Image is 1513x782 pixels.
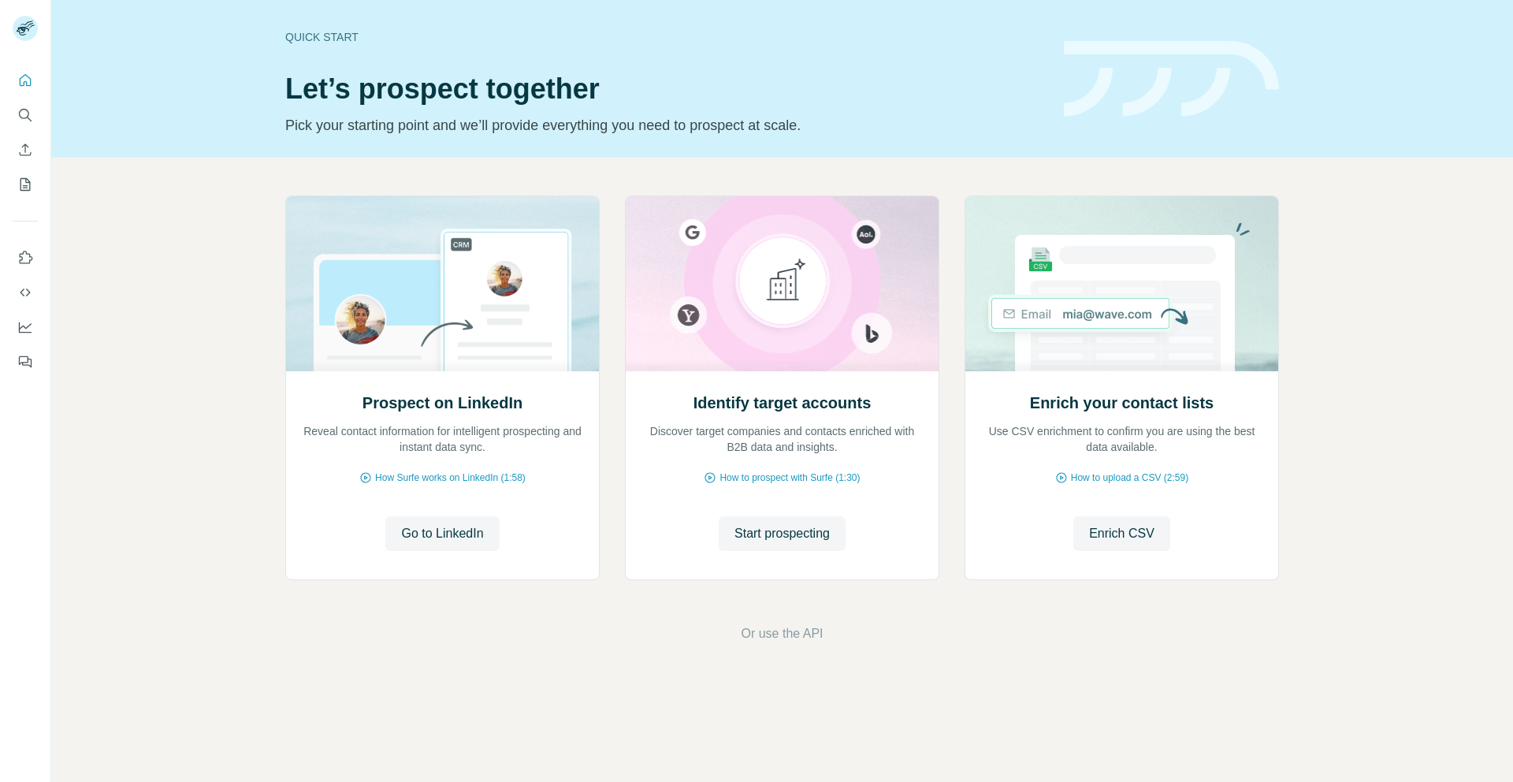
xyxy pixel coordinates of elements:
[285,29,1045,45] div: Quick start
[362,392,522,414] h2: Prospect on LinkedIn
[981,423,1262,455] p: Use CSV enrichment to confirm you are using the best data available.
[401,524,483,543] span: Go to LinkedIn
[302,423,583,455] p: Reveal contact information for intelligent prospecting and instant data sync.
[285,114,1045,136] p: Pick your starting point and we’ll provide everything you need to prospect at scale.
[13,348,38,376] button: Feedback
[13,136,38,164] button: Enrich CSV
[285,73,1045,105] h1: Let’s prospect together
[1030,392,1214,414] h2: Enrich your contact lists
[734,524,830,543] span: Start prospecting
[13,101,38,129] button: Search
[375,471,526,485] span: How Surfe works on LinkedIn (1:58)
[641,423,923,455] p: Discover target companies and contacts enriched with B2B data and insights.
[1073,516,1170,551] button: Enrich CSV
[285,196,600,371] img: Prospect on LinkedIn
[13,244,38,272] button: Use Surfe on LinkedIn
[13,313,38,341] button: Dashboard
[741,624,823,643] button: Or use the API
[625,196,939,371] img: Identify target accounts
[1071,471,1188,485] span: How to upload a CSV (2:59)
[719,516,846,551] button: Start prospecting
[13,170,38,199] button: My lists
[719,471,860,485] span: How to prospect with Surfe (1:30)
[1064,41,1279,117] img: banner
[13,66,38,95] button: Quick start
[965,196,1279,371] img: Enrich your contact lists
[693,392,872,414] h2: Identify target accounts
[385,516,499,551] button: Go to LinkedIn
[1089,524,1154,543] span: Enrich CSV
[13,278,38,307] button: Use Surfe API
